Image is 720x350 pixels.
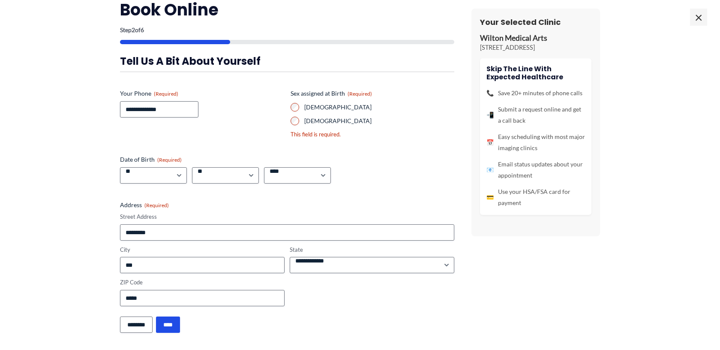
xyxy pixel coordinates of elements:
[144,202,169,208] span: (Required)
[120,155,182,164] legend: Date of Birth
[486,109,494,121] span: 📲
[141,26,144,33] span: 6
[486,87,494,99] span: 📞
[486,159,585,181] li: Email status updates about your appointment
[480,43,591,52] p: [STREET_ADDRESS]
[120,201,169,209] legend: Address
[480,17,591,27] h3: Your Selected Clinic
[120,54,454,68] h3: Tell us a bit about yourself
[690,9,707,26] span: ×
[348,91,372,97] span: (Required)
[304,103,454,112] label: [DEMOGRAPHIC_DATA]
[486,104,585,126] li: Submit a request online and get a call back
[480,33,591,43] p: Wilton Medical Arts
[486,164,494,175] span: 📧
[120,89,284,98] label: Your Phone
[120,278,285,287] label: ZIP Code
[486,87,585,99] li: Save 20+ minutes of phone calls
[157,157,182,163] span: (Required)
[486,131,585,154] li: Easy scheduling with most major imaging clinics
[120,246,285,254] label: City
[120,213,454,221] label: Street Address
[486,65,585,81] h4: Skip the line with Expected Healthcare
[291,89,372,98] legend: Sex assigned at Birth
[132,26,135,33] span: 2
[304,117,454,125] label: [DEMOGRAPHIC_DATA]
[154,91,178,97] span: (Required)
[486,186,585,208] li: Use your HSA/FSA card for payment
[486,192,494,203] span: 💳
[290,246,454,254] label: State
[486,137,494,148] span: 📅
[291,130,454,139] div: This field is required.
[120,27,454,33] p: Step of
